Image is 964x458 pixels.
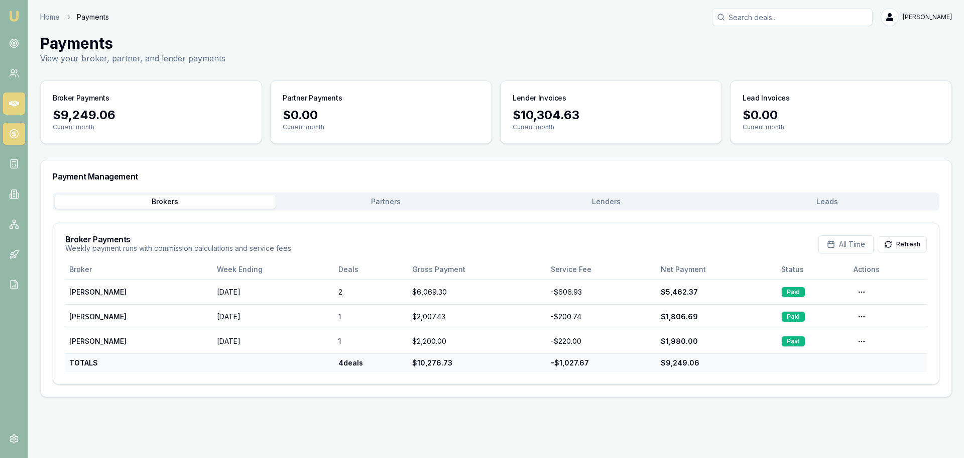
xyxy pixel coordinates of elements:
h3: Broker Payments [53,93,109,103]
p: Current month [283,123,479,131]
button: All Time [818,235,874,253]
h3: Lender Invoices [513,93,566,103]
button: Brokers [55,195,276,209]
div: - $200.74 [551,312,653,322]
h3: Partner Payments [283,93,342,103]
div: 1 [338,312,404,322]
div: $0.00 [743,107,939,123]
div: Paid [781,311,805,322]
span: All Time [839,239,865,249]
div: - $1,027.67 [551,358,653,368]
div: $0.00 [283,107,479,123]
h1: Payments [40,34,225,52]
p: Current month [513,123,709,131]
td: [DATE] [213,280,334,304]
div: TOTALS [69,358,209,368]
button: Lenders [496,195,717,209]
th: Service Fee [547,259,657,280]
span: [PERSON_NAME] [903,13,952,21]
div: $5,462.37 [661,287,773,297]
th: Status [777,259,850,280]
div: - $606.93 [551,287,653,297]
td: [DATE] [213,304,334,329]
button: Partners [276,195,497,209]
button: Refresh [878,236,927,252]
h3: Broker Payments [65,235,291,243]
div: [PERSON_NAME] [69,336,209,346]
th: Gross Payment [408,259,547,280]
div: $2,007.43 [412,312,543,322]
div: [PERSON_NAME] [69,312,209,322]
th: Broker [65,259,213,280]
div: Paid [781,336,805,347]
div: - $220.00 [551,336,653,346]
div: $9,249.06 [53,107,250,123]
td: [DATE] [213,329,334,353]
h3: Payment Management [53,172,939,180]
input: Search deals [712,8,873,26]
div: [PERSON_NAME] [69,287,209,297]
p: Weekly payment runs with commission calculations and service fees [65,243,291,253]
th: Week Ending [213,259,334,280]
th: Net Payment [657,259,777,280]
img: emu-icon-u.png [8,10,20,22]
a: Home [40,12,60,22]
div: $6,069.30 [412,287,543,297]
th: Deals [334,259,408,280]
div: Paid [781,287,805,298]
div: $10,276.73 [412,358,543,368]
button: Leads [717,195,938,209]
div: 4 deals [338,358,404,368]
h3: Lead Invoices [743,93,789,103]
div: $10,304.63 [513,107,709,123]
p: Current month [53,123,250,131]
div: $2,200.00 [412,336,543,346]
p: Current month [743,123,939,131]
div: $1,980.00 [661,336,773,346]
div: 2 [338,287,404,297]
nav: breadcrumb [40,12,109,22]
span: Payments [77,12,109,22]
div: $9,249.06 [661,358,773,368]
div: 1 [338,336,404,346]
th: Actions [850,259,927,280]
div: $1,806.69 [661,312,773,322]
p: View your broker, partner, and lender payments [40,52,225,64]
